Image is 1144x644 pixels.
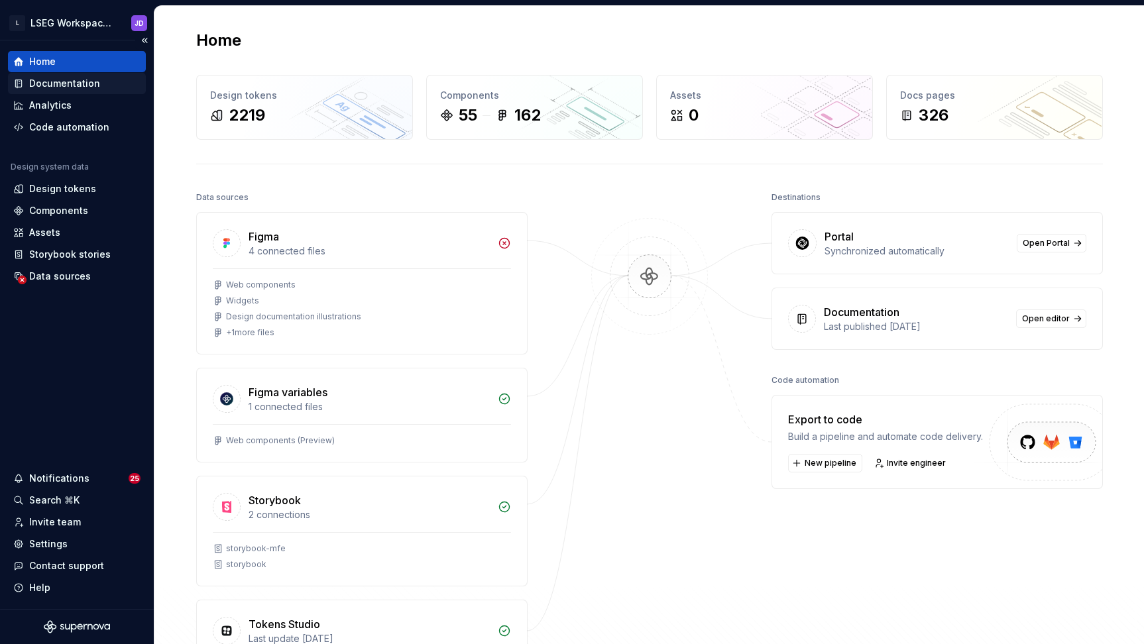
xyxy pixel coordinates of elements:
button: Search ⌘K [8,490,146,511]
div: Docs pages [900,89,1089,102]
div: Code automation [29,121,109,134]
div: 55 [459,105,477,126]
div: 2219 [229,105,265,126]
a: Storybook stories [8,244,146,265]
div: Storybook stories [29,248,111,261]
a: Figma variables1 connected filesWeb components (Preview) [196,368,528,462]
div: Documentation [29,77,100,90]
div: 326 [919,105,948,126]
div: Components [29,204,88,217]
div: LSEG Workspace Design System [30,17,115,30]
div: 2 connections [249,508,490,521]
a: Design tokens2219 [196,75,413,140]
button: Collapse sidebar [135,31,154,50]
div: Components [440,89,629,102]
a: Assets0 [656,75,873,140]
button: New pipeline [788,454,862,472]
span: Open Portal [1023,238,1070,248]
a: Design tokens [8,178,146,199]
button: Help [8,577,146,598]
h2: Home [196,30,241,51]
div: Help [29,581,50,594]
div: Assets [670,89,859,102]
div: Last published [DATE] [824,320,1008,333]
a: Components55162 [426,75,643,140]
div: Tokens Studio [249,616,320,632]
div: Storybook [249,492,301,508]
a: Data sources [8,266,146,287]
div: Code automation [772,371,839,390]
div: 0 [689,105,699,126]
div: Figma variables [249,384,327,400]
a: Storybook2 connectionsstorybook-mfestorybook [196,476,528,586]
div: JD [135,18,144,28]
div: storybook-mfe [226,543,286,554]
span: Invite engineer [887,458,946,468]
a: Open Portal [1017,234,1086,252]
a: Components [8,200,146,221]
button: Contact support [8,555,146,576]
div: Invite team [29,515,81,529]
div: Settings [29,537,68,551]
div: Home [29,55,56,68]
button: Notifications25 [8,468,146,489]
div: Export to code [788,411,983,427]
a: Code automation [8,117,146,138]
button: LLSEG Workspace Design SystemJD [3,9,151,37]
div: Portal [825,229,854,244]
div: Design documentation illustrations [226,311,361,322]
span: 25 [129,473,141,484]
span: Open editor [1022,313,1070,324]
div: 162 [514,105,541,126]
a: Docs pages326 [886,75,1103,140]
div: Search ⌘K [29,494,80,507]
a: Open editor [1016,309,1086,328]
a: Invite team [8,511,146,533]
div: Data sources [29,270,91,283]
div: + 1 more files [226,327,274,338]
div: Widgets [226,295,259,306]
span: New pipeline [805,458,856,468]
div: Documentation [824,304,899,320]
a: Invite engineer [870,454,952,472]
div: Web components (Preview) [226,435,335,446]
a: Documentation [8,73,146,94]
div: Destinations [772,188,821,207]
div: storybook [226,559,266,570]
div: L [9,15,25,31]
a: Figma4 connected filesWeb componentsWidgetsDesign documentation illustrations+1more files [196,212,528,354]
div: Contact support [29,559,104,572]
div: Assets [29,226,60,239]
div: Build a pipeline and automate code delivery. [788,430,983,443]
a: Assets [8,222,146,243]
div: Design tokens [29,182,96,195]
div: Analytics [29,99,72,112]
div: Figma [249,229,279,244]
div: Design system data [11,162,89,172]
div: Design tokens [210,89,399,102]
div: Notifications [29,472,89,485]
svg: Supernova Logo [44,620,110,633]
div: Synchronized automatically [825,244,1009,258]
a: Settings [8,533,146,555]
div: Data sources [196,188,249,207]
div: 4 connected files [249,244,490,258]
div: Web components [226,280,296,290]
div: 1 connected files [249,400,490,413]
a: Analytics [8,95,146,116]
a: Home [8,51,146,72]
